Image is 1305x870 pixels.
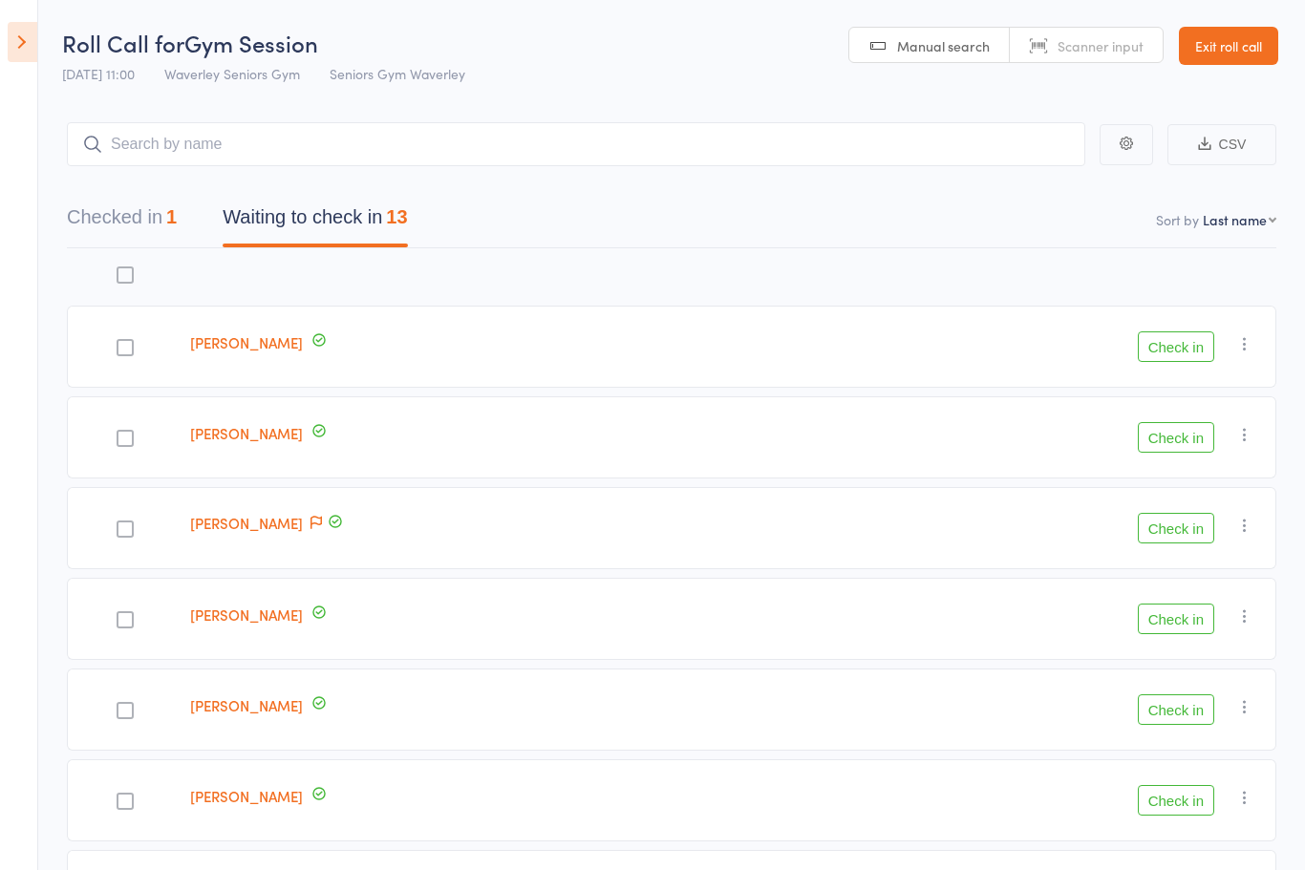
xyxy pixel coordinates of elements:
label: Sort by [1156,210,1199,229]
span: Seniors Gym Waverley [330,64,465,83]
a: [PERSON_NAME] [190,605,303,625]
button: Waiting to check in13 [223,197,407,247]
button: CSV [1167,124,1276,165]
span: Roll Call for [62,27,184,58]
button: Check in [1138,513,1214,543]
a: [PERSON_NAME] [190,513,303,533]
div: 1 [166,206,177,227]
a: [PERSON_NAME] [190,786,303,806]
a: [PERSON_NAME] [190,332,303,352]
button: Check in [1138,604,1214,634]
input: Search by name [67,122,1085,166]
div: 13 [386,206,407,227]
a: [PERSON_NAME] [190,423,303,443]
span: Scanner input [1058,36,1144,55]
span: Gym Session [184,27,318,58]
span: Manual search [897,36,990,55]
button: Check in [1138,331,1214,362]
div: Last name [1203,210,1267,229]
button: Check in [1138,694,1214,725]
button: Check in [1138,422,1214,453]
button: Check in [1138,785,1214,816]
a: [PERSON_NAME] [190,695,303,715]
button: Checked in1 [67,197,177,247]
a: Exit roll call [1179,27,1278,65]
span: Waverley Seniors Gym [164,64,300,83]
span: [DATE] 11:00 [62,64,135,83]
